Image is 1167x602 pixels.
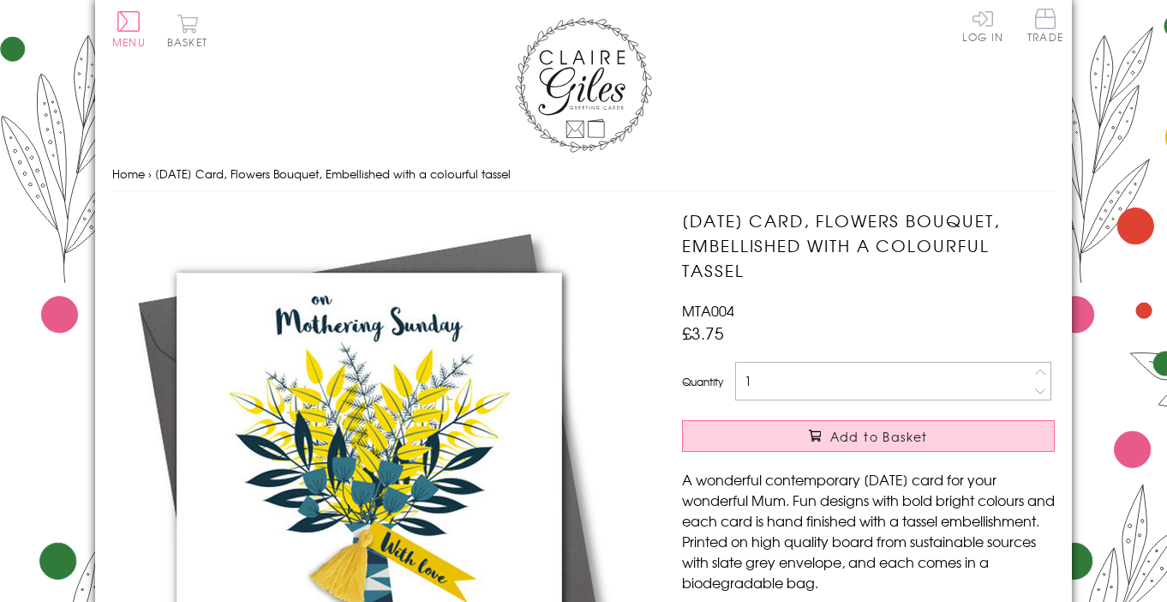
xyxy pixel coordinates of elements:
[112,34,146,50] span: Menu
[682,300,734,321] span: MTA004
[112,11,146,47] button: Menu
[830,428,928,445] span: Add to Basket
[682,321,724,345] span: £3.75
[112,166,145,182] a: Home
[164,14,211,47] button: Basket
[682,208,1055,282] h1: [DATE] Card, Flowers Bouquet, Embellished with a colourful tassel
[515,17,652,153] img: Claire Giles Greetings Cards
[1027,9,1063,42] span: Trade
[155,166,511,182] span: [DATE] Card, Flowers Bouquet, Embellished with a colourful tassel
[148,166,152,182] span: ›
[682,374,723,389] label: Quantity
[1027,9,1063,45] a: Trade
[962,9,1003,42] a: Log In
[112,157,1055,192] nav: breadcrumbs
[682,469,1055,593] p: A wonderful contemporary [DATE] card for your wonderful Mum. Fun designs with bold bright colours...
[682,420,1055,452] button: Add to Basket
